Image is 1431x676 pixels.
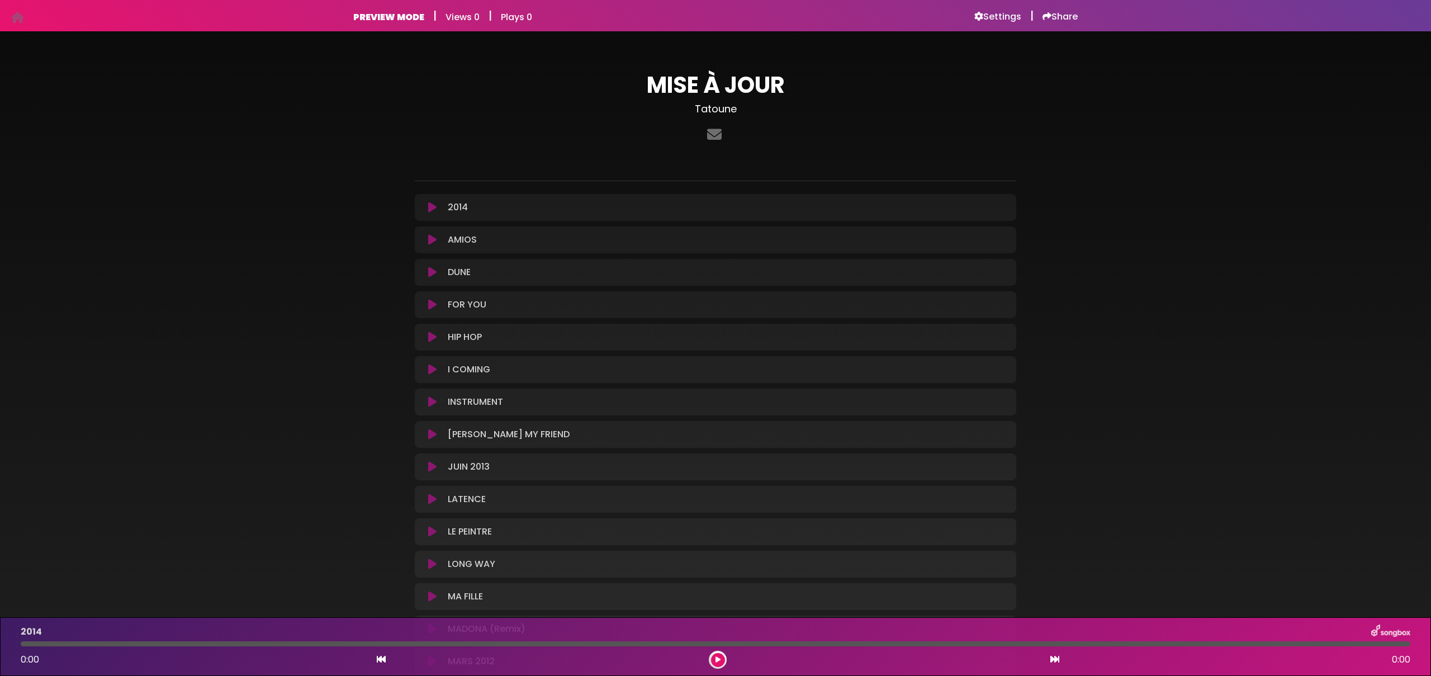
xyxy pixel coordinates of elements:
p: JUIN 2013 [448,460,490,474]
img: songbox-logo-white.png [1371,625,1410,639]
p: HIP HOP [448,330,482,344]
a: Settings [974,11,1021,22]
p: FOR YOU [448,298,486,311]
p: INSTRUMENT [448,395,503,409]
h1: MISE À JOUR [415,72,1016,98]
span: 0:00 [1392,653,1410,666]
p: MA FILLE [448,590,483,603]
h5: | [489,9,492,22]
p: AMIOS [448,233,477,247]
p: LE PEINTRE [448,525,492,538]
p: DUNE [448,266,471,279]
h6: Views 0 [446,12,480,22]
p: LATENCE [448,493,486,506]
h5: | [1030,9,1034,22]
p: [PERSON_NAME] MY FRIEND [448,428,570,441]
p: I COMING [448,363,490,376]
span: 0:00 [21,653,39,666]
a: Share [1043,11,1078,22]
p: LONG WAY [448,557,495,571]
h6: Plays 0 [501,12,532,22]
h6: PREVIEW MODE [353,12,424,22]
h5: | [433,9,437,22]
p: 2014 [448,201,468,214]
p: 2014 [21,625,42,639]
h3: Tatoune [415,103,1016,115]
